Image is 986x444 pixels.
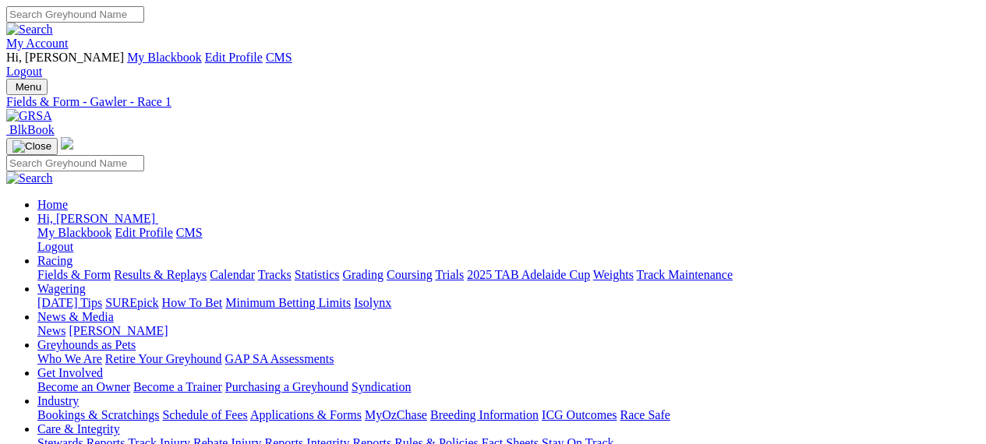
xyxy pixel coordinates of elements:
div: News & Media [37,324,980,338]
a: Edit Profile [205,51,263,64]
a: Tracks [258,268,292,281]
a: Isolynx [354,296,391,309]
a: News [37,324,65,337]
img: Search [6,23,53,37]
a: Hi, [PERSON_NAME] [37,212,158,225]
img: GRSA [6,109,52,123]
a: Logout [37,240,73,253]
a: How To Bet [162,296,223,309]
div: Wagering [37,296,980,310]
a: Track Maintenance [637,268,733,281]
a: Fields & Form - Gawler - Race 1 [6,95,980,109]
a: Grading [343,268,383,281]
div: My Account [6,51,980,79]
a: Edit Profile [115,226,173,239]
a: CMS [176,226,203,239]
a: Home [37,198,68,211]
img: Search [6,171,53,185]
a: BlkBook [6,123,55,136]
a: Syndication [352,380,411,393]
a: Statistics [295,268,340,281]
div: Greyhounds as Pets [37,352,980,366]
a: Trials [435,268,464,281]
a: Logout [6,65,42,78]
a: Purchasing a Greyhound [225,380,348,393]
a: Breeding Information [430,408,539,421]
a: My Blackbook [127,51,202,64]
a: MyOzChase [365,408,427,421]
a: Fields & Form [37,268,111,281]
a: My Account [6,37,69,50]
button: Toggle navigation [6,138,58,155]
a: Greyhounds as Pets [37,338,136,351]
a: [DATE] Tips [37,296,102,309]
a: 2025 TAB Adelaide Cup [467,268,590,281]
a: Wagering [37,282,86,295]
img: logo-grsa-white.png [61,137,73,150]
div: Racing [37,268,980,282]
span: Hi, [PERSON_NAME] [37,212,155,225]
a: Care & Integrity [37,422,120,435]
div: Get Involved [37,380,980,394]
div: Hi, [PERSON_NAME] [37,226,980,254]
a: GAP SA Assessments [225,352,334,365]
a: Applications & Forms [250,408,362,421]
span: BlkBook [9,123,55,136]
a: Industry [37,394,79,407]
a: Who We Are [37,352,102,365]
a: Calendar [210,268,255,281]
a: Retire Your Greyhound [105,352,222,365]
input: Search [6,155,144,171]
a: Coursing [387,268,433,281]
img: Close [12,140,51,153]
a: [PERSON_NAME] [69,324,168,337]
a: Weights [593,268,634,281]
a: Become a Trainer [133,380,222,393]
a: SUREpick [105,296,158,309]
a: Get Involved [37,366,103,379]
span: Hi, [PERSON_NAME] [6,51,124,64]
div: Industry [37,408,980,422]
a: Bookings & Scratchings [37,408,159,421]
a: Results & Replays [114,268,207,281]
a: Become an Owner [37,380,130,393]
a: Minimum Betting Limits [225,296,351,309]
a: News & Media [37,310,114,323]
a: Race Safe [620,408,670,421]
input: Search [6,6,144,23]
span: Menu [16,81,41,93]
a: Schedule of Fees [162,408,247,421]
a: Racing [37,254,72,267]
a: CMS [266,51,292,64]
a: My Blackbook [37,226,112,239]
a: ICG Outcomes [542,408,617,421]
button: Toggle navigation [6,79,48,95]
